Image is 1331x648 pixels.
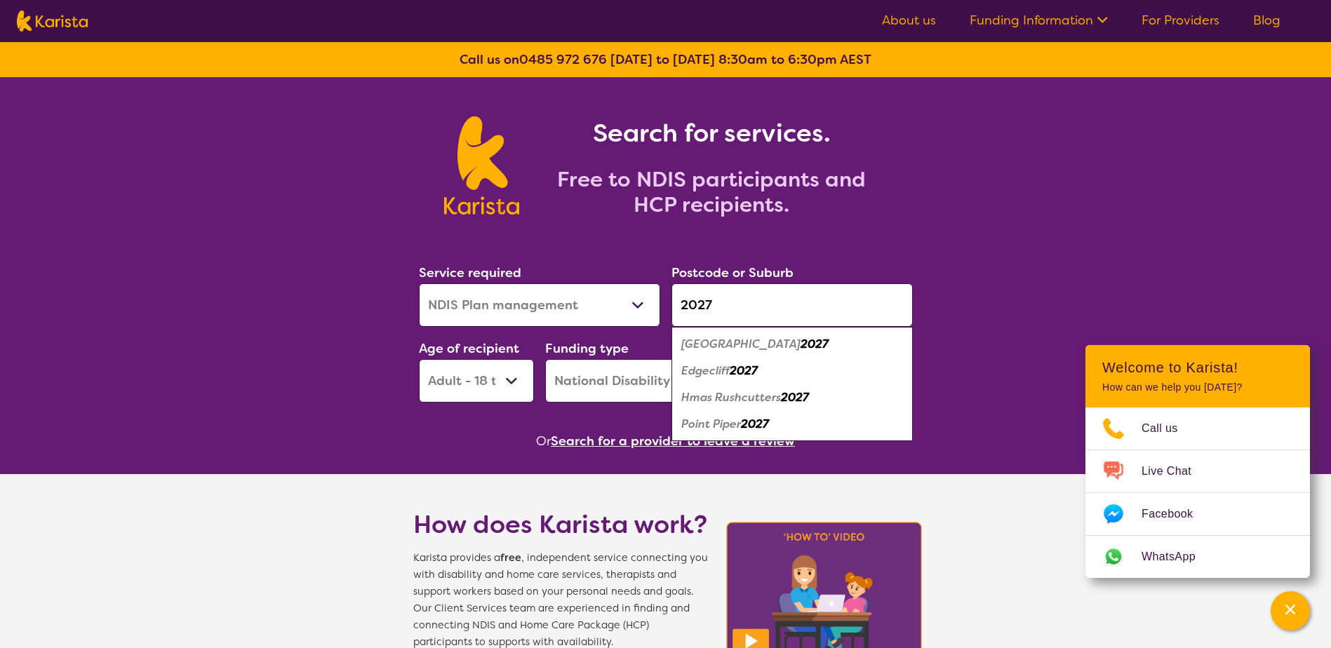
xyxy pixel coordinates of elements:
[1085,536,1310,578] a: Web link opens in a new tab.
[1085,407,1310,578] ul: Choose channel
[1142,12,1219,29] a: For Providers
[500,551,521,565] b: free
[419,264,521,281] label: Service required
[1142,504,1210,525] span: Facebook
[413,508,708,541] h1: How does Karista work?
[681,363,730,378] em: Edgecliff
[1142,461,1208,482] span: Live Chat
[678,358,906,384] div: Edgecliff 2027
[419,340,519,357] label: Age of recipient
[730,363,758,378] em: 2027
[1102,359,1293,376] h2: Welcome to Karista!
[781,390,809,405] em: 2027
[1142,546,1212,567] span: WhatsApp
[678,331,906,358] div: Darling Point 2027
[741,417,769,431] em: 2027
[551,431,795,452] button: Search for a provider to leave a review
[970,12,1108,29] a: Funding Information
[545,340,629,357] label: Funding type
[681,390,781,405] em: Hmas Rushcutters
[1085,345,1310,578] div: Channel Menu
[801,337,829,351] em: 2027
[678,384,906,411] div: Hmas Rushcutters 2027
[17,11,88,32] img: Karista logo
[1142,418,1195,439] span: Call us
[460,51,871,68] b: Call us on [DATE] to [DATE] 8:30am to 6:30pm AEST
[519,51,607,68] a: 0485 972 676
[536,167,887,217] h2: Free to NDIS participants and HCP recipients.
[678,411,906,438] div: Point Piper 2027
[536,431,551,452] span: Or
[671,264,794,281] label: Postcode or Suburb
[1102,382,1293,393] p: How can we help you [DATE]?
[444,116,519,215] img: Karista logo
[882,12,936,29] a: About us
[1253,12,1280,29] a: Blog
[671,283,913,327] input: Type
[536,116,887,150] h1: Search for services.
[681,337,801,351] em: [GEOGRAPHIC_DATA]
[1271,591,1310,630] button: Channel Menu
[681,417,741,431] em: Point Piper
